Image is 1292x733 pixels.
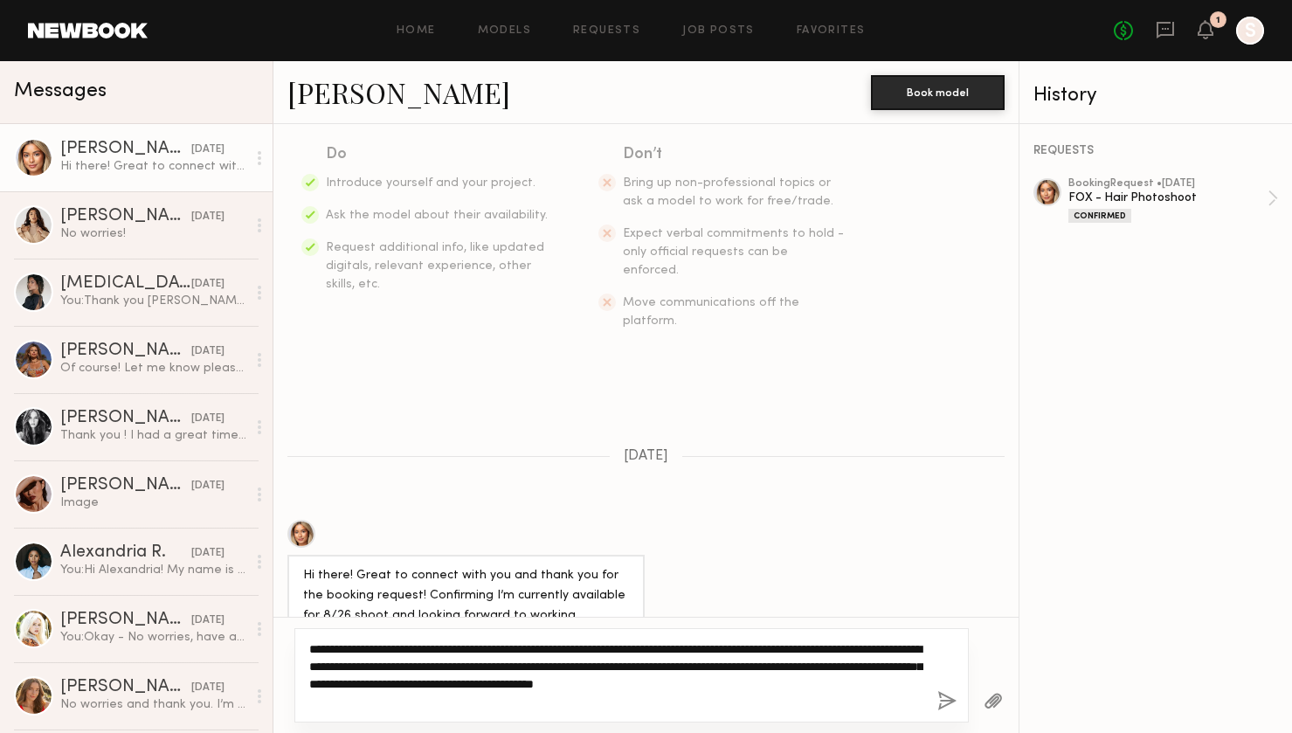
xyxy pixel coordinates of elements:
[60,293,246,309] div: You: Thank you [PERSON_NAME]! I will connect with their support team.
[60,612,191,629] div: [PERSON_NAME]
[397,25,436,37] a: Home
[60,696,246,713] div: No worries and thank you. I’m so glad you all love the content - It came out great!
[60,427,246,444] div: Thank you ! I had a great time with you as well :) can’t wait to see !
[623,297,799,327] span: Move communications off the platform.
[60,275,191,293] div: [MEDICAL_DATA][PERSON_NAME]
[60,158,246,175] div: Hi there! Great to connect with you and thank you for the booking request! Confirming I’m current...
[191,142,225,158] div: [DATE]
[60,225,246,242] div: No worries!
[191,411,225,427] div: [DATE]
[478,25,531,37] a: Models
[60,141,191,158] div: [PERSON_NAME]
[60,629,246,646] div: You: Okay - No worries, have a great rest of your week!
[326,210,548,221] span: Ask the model about their availability.
[623,177,833,207] span: Bring up non-professional topics or ask a model to work for free/trade.
[287,73,510,111] a: [PERSON_NAME]
[60,544,191,562] div: Alexandria R.
[60,494,246,511] div: Image
[60,360,246,377] div: Of course! Let me know please 🙏🏼
[1068,178,1268,190] div: booking Request • [DATE]
[623,142,846,167] div: Don’t
[797,25,866,37] a: Favorites
[60,410,191,427] div: [PERSON_NAME]
[60,477,191,494] div: [PERSON_NAME]
[60,562,246,578] div: You: Hi Alexandria! My name is [PERSON_NAME], reaching out from [GEOGRAPHIC_DATA], an LA based ha...
[623,228,844,276] span: Expect verbal commitments to hold - only official requests can be enforced.
[1033,145,1278,157] div: REQUESTS
[191,680,225,696] div: [DATE]
[60,342,191,360] div: [PERSON_NAME]
[191,343,225,360] div: [DATE]
[871,75,1005,110] button: Book model
[60,208,191,225] div: [PERSON_NAME]
[1033,86,1278,106] div: History
[871,84,1005,99] a: Book model
[191,478,225,494] div: [DATE]
[191,209,225,225] div: [DATE]
[191,612,225,629] div: [DATE]
[682,25,755,37] a: Job Posts
[1216,16,1220,25] div: 1
[191,545,225,562] div: [DATE]
[303,566,629,707] div: Hi there! Great to connect with you and thank you for the booking request! Confirming I’m current...
[326,242,544,290] span: Request additional info, like updated digitals, relevant experience, other skills, etc.
[624,449,668,464] span: [DATE]
[14,81,107,101] span: Messages
[1236,17,1264,45] a: S
[1068,190,1268,206] div: FOX - Hair Photoshoot
[1068,178,1278,223] a: bookingRequest •[DATE]FOX - Hair PhotoshootConfirmed
[60,679,191,696] div: [PERSON_NAME]
[326,177,535,189] span: Introduce yourself and your project.
[326,142,549,167] div: Do
[191,276,225,293] div: [DATE]
[1068,209,1131,223] div: Confirmed
[573,25,640,37] a: Requests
